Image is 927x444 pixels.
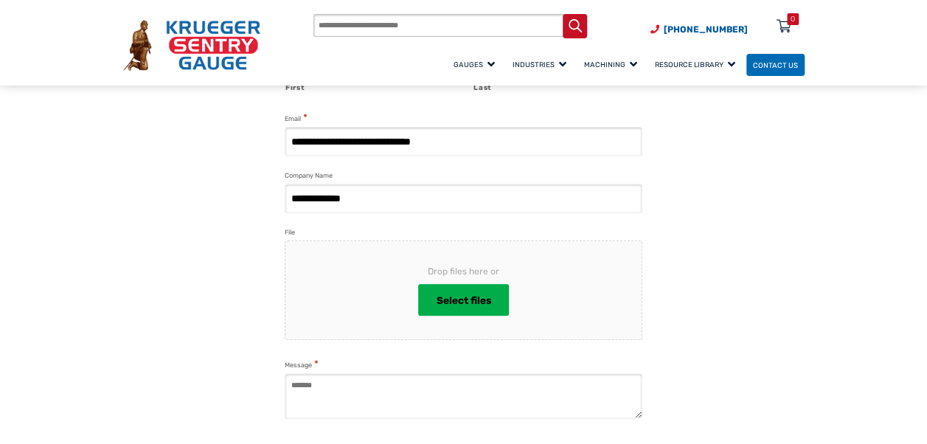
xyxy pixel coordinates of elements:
span: Industries [513,60,566,69]
span: Contact Us [753,60,798,69]
span: Resource Library [655,60,735,69]
label: First [285,79,468,94]
a: Contact Us [746,54,805,77]
span: Machining [584,60,637,69]
div: 0 [791,13,795,25]
label: Message [285,358,319,371]
span: Gauges [454,60,495,69]
label: Email [285,112,308,125]
label: Company Name [285,170,333,181]
img: Krueger Sentry Gauge [123,20,260,71]
a: Industries [506,52,577,77]
span: Drop files here or [309,265,618,278]
a: Resource Library [648,52,746,77]
a: Machining [577,52,648,77]
a: Phone Number (920) 434-8860 [650,23,748,36]
label: Last [473,79,656,94]
a: Gauges [447,52,506,77]
button: select files, file [418,284,509,316]
span: [PHONE_NUMBER] [664,24,748,35]
label: File [285,227,295,238]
